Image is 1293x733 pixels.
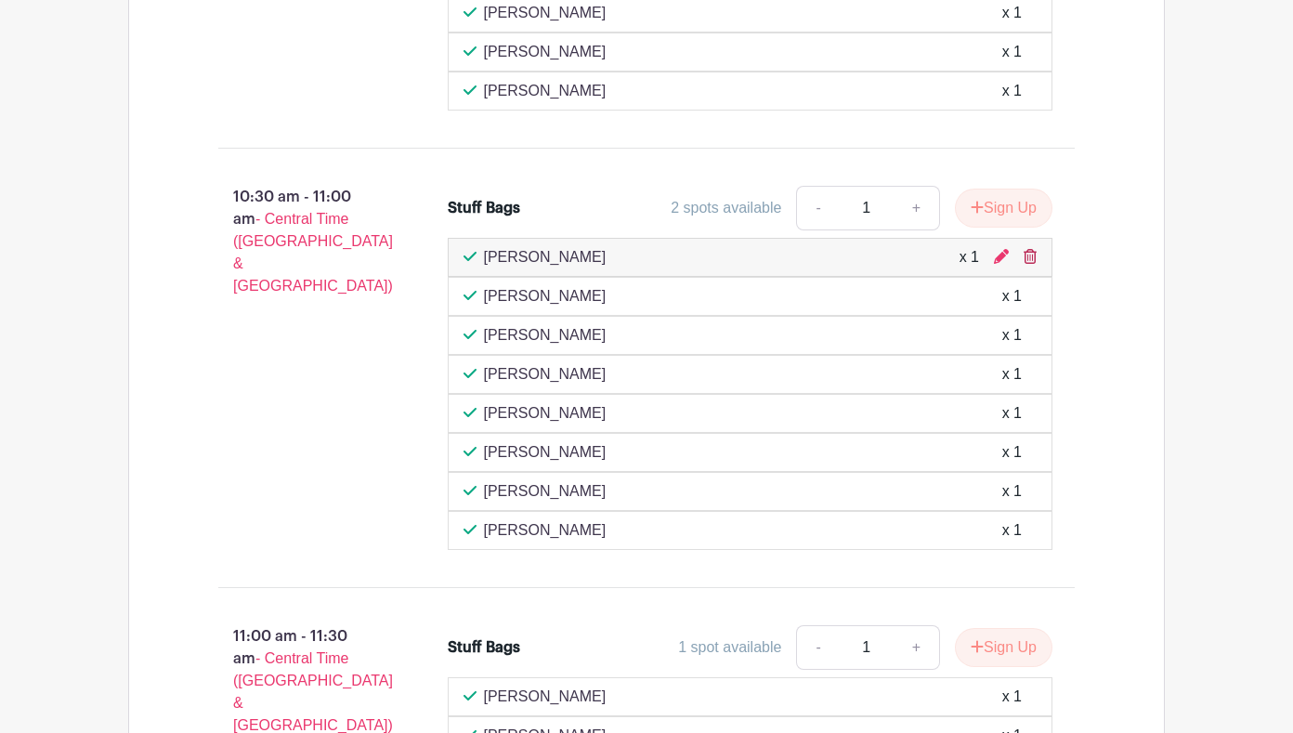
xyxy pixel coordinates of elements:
[960,246,979,268] div: x 1
[484,519,607,542] p: [PERSON_NAME]
[894,186,940,230] a: +
[484,80,607,102] p: [PERSON_NAME]
[955,189,1052,228] button: Sign Up
[1002,80,1022,102] div: x 1
[955,628,1052,667] button: Sign Up
[671,197,781,219] div: 2 spots available
[484,324,607,347] p: [PERSON_NAME]
[233,211,393,294] span: - Central Time ([GEOGRAPHIC_DATA] & [GEOGRAPHIC_DATA])
[1002,441,1022,464] div: x 1
[1002,519,1022,542] div: x 1
[484,2,607,24] p: [PERSON_NAME]
[484,363,607,386] p: [PERSON_NAME]
[484,441,607,464] p: [PERSON_NAME]
[448,197,520,219] div: Stuff Bags
[484,402,607,425] p: [PERSON_NAME]
[1002,41,1022,63] div: x 1
[484,686,607,708] p: [PERSON_NAME]
[1002,686,1022,708] div: x 1
[796,186,839,230] a: -
[1002,2,1022,24] div: x 1
[484,246,607,268] p: [PERSON_NAME]
[894,625,940,670] a: +
[678,636,781,659] div: 1 spot available
[484,41,607,63] p: [PERSON_NAME]
[1002,480,1022,503] div: x 1
[484,285,607,308] p: [PERSON_NAME]
[189,178,418,305] p: 10:30 am - 11:00 am
[1002,285,1022,308] div: x 1
[1002,402,1022,425] div: x 1
[1002,324,1022,347] div: x 1
[448,636,520,659] div: Stuff Bags
[1002,363,1022,386] div: x 1
[796,625,839,670] a: -
[233,650,393,733] span: - Central Time ([GEOGRAPHIC_DATA] & [GEOGRAPHIC_DATA])
[484,480,607,503] p: [PERSON_NAME]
